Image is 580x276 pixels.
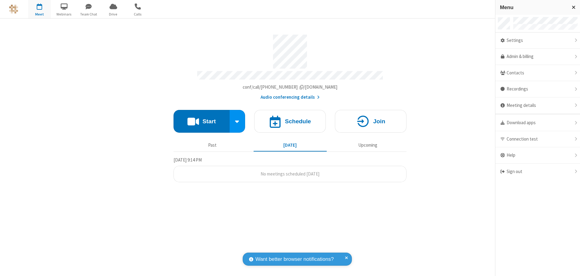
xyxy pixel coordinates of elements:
span: Calls [126,12,149,17]
button: Upcoming [331,139,404,151]
button: Past [176,139,249,151]
h4: Start [202,118,216,124]
div: Contacts [495,65,580,81]
div: Meeting details [495,97,580,114]
div: Recordings [495,81,580,97]
div: Settings [495,32,580,49]
span: Want better browser notifications? [255,255,334,263]
span: Copy my meeting room link [243,84,338,90]
span: No meetings scheduled [DATE] [261,171,319,177]
h3: Menu [500,5,566,10]
span: [DATE] 9:14 PM [174,157,202,163]
div: Start conference options [230,110,245,133]
h4: Join [373,118,385,124]
button: Start [174,110,230,133]
section: Today's Meetings [174,156,406,182]
button: Join [335,110,406,133]
span: Drive [102,12,125,17]
a: Admin & billing [495,49,580,65]
button: Schedule [254,110,326,133]
div: Connection test [495,131,580,148]
span: Webinars [53,12,76,17]
button: [DATE] [254,139,327,151]
div: Download apps [495,115,580,131]
button: Copy my meeting room linkCopy my meeting room link [243,84,338,91]
img: QA Selenium DO NOT DELETE OR CHANGE [9,5,18,14]
span: Meet [28,12,51,17]
h4: Schedule [285,118,311,124]
div: Sign out [495,164,580,180]
div: Help [495,147,580,164]
button: Audio conferencing details [261,94,320,101]
span: Team Chat [77,12,100,17]
section: Account details [174,30,406,101]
